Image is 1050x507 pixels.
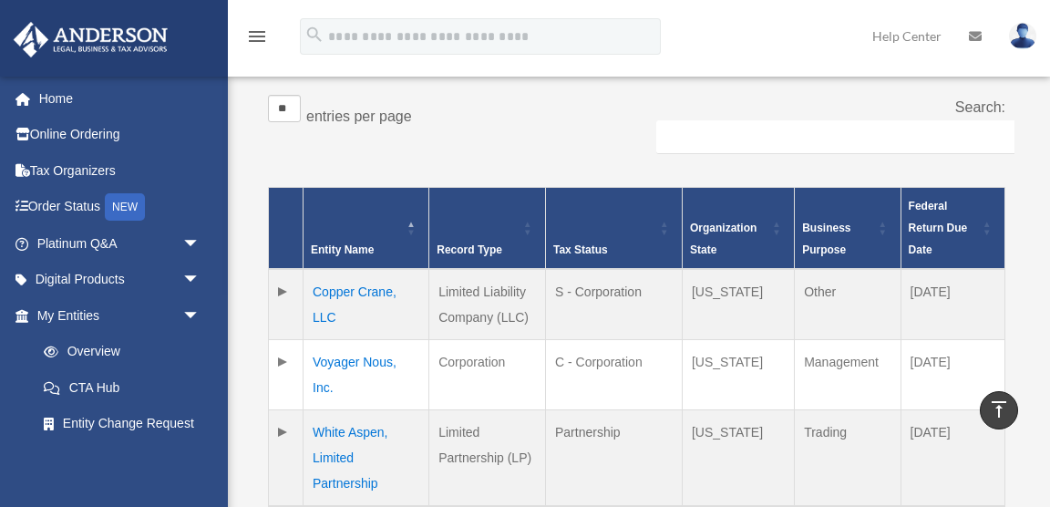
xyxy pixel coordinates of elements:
span: Record Type [437,243,502,256]
label: Search: [955,99,1005,115]
a: Platinum Q&Aarrow_drop_down [13,225,228,262]
td: S - Corporation [545,269,682,340]
th: Organization State: Activate to sort [682,188,794,270]
span: Federal Return Due Date [909,200,968,256]
span: Business Purpose [802,222,850,256]
td: Other [795,269,901,340]
span: Organization State [690,222,757,256]
td: Limited Partnership (LP) [429,410,546,507]
label: entries per page [306,109,412,124]
td: [US_STATE] [682,410,794,507]
th: Entity Name: Activate to invert sorting [304,188,429,270]
a: CTA Hub [26,369,219,406]
i: search [304,25,324,45]
span: Entity Name [311,243,374,256]
a: Binder Walkthrough [26,441,219,478]
a: My Entitiesarrow_drop_down [13,297,219,334]
td: White Aspen, Limited Partnership [304,410,429,507]
th: Record Type: Activate to sort [429,188,546,270]
img: Anderson Advisors Platinum Portal [8,22,173,57]
td: [DATE] [901,269,1004,340]
td: Partnership [545,410,682,507]
a: menu [246,32,268,47]
a: Digital Productsarrow_drop_down [13,262,228,298]
i: menu [246,26,268,47]
th: Tax Status: Activate to sort [545,188,682,270]
a: vertical_align_top [980,391,1018,429]
td: Limited Liability Company (LLC) [429,269,546,340]
a: Entity Change Request [26,406,219,442]
a: Tax Organizers [13,152,228,189]
div: NEW [105,193,145,221]
td: [DATE] [901,410,1004,507]
th: Business Purpose: Activate to sort [795,188,901,270]
img: User Pic [1009,23,1036,49]
td: [DATE] [901,340,1004,410]
td: [US_STATE] [682,340,794,410]
td: Copper Crane, LLC [304,269,429,340]
span: arrow_drop_down [182,262,219,299]
i: vertical_align_top [988,398,1010,420]
td: Corporation [429,340,546,410]
td: Voyager Nous, Inc. [304,340,429,410]
span: arrow_drop_down [182,297,219,335]
th: Federal Return Due Date: Activate to sort [901,188,1004,270]
span: Tax Status [553,243,608,256]
td: Trading [795,410,901,507]
td: C - Corporation [545,340,682,410]
a: Order StatusNEW [13,189,228,226]
a: Home [13,80,228,117]
td: Management [795,340,901,410]
a: Online Ordering [13,117,228,153]
a: Overview [26,334,210,370]
td: [US_STATE] [682,269,794,340]
span: arrow_drop_down [182,225,219,263]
